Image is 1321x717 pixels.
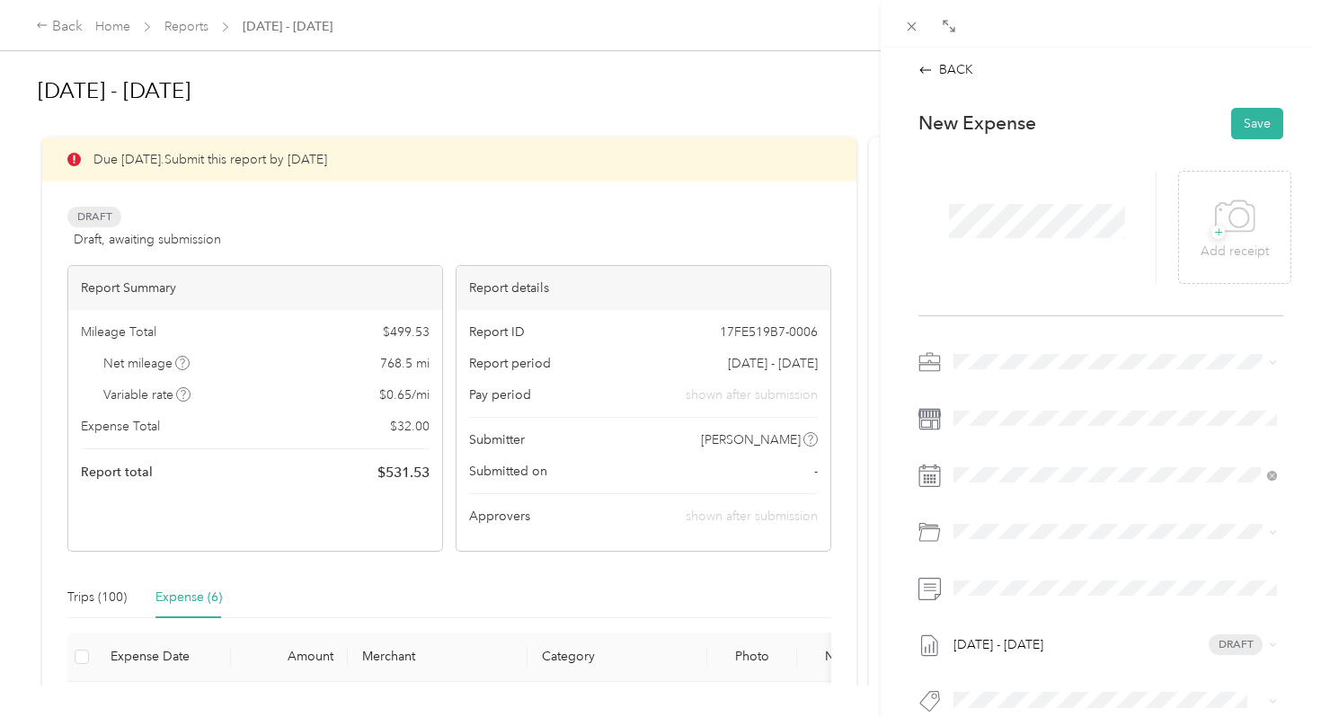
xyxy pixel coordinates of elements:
[918,111,1036,136] p: New Expense
[1220,616,1321,717] iframe: Everlance-gr Chat Button Frame
[1231,108,1283,139] button: Save
[918,60,973,79] div: BACK
[953,639,1043,651] span: [DATE] - [DATE]
[1201,242,1269,261] p: Add receipt
[1211,226,1225,239] span: +
[1209,634,1263,655] span: Draft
